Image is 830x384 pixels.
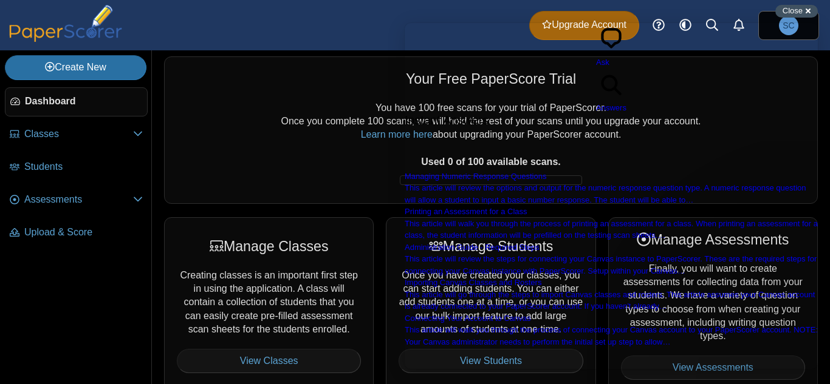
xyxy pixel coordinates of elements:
a: Dashboard [5,87,148,116]
div: Manage Students [399,237,583,256]
a: Upgrade Account [529,11,639,40]
a: Upload & Score [5,218,148,248]
span: Dashboard [25,95,142,108]
button: Close [775,5,818,18]
a: Classes [5,120,148,149]
iframe: To enrich screen reader interactions, please activate Accessibility in Grammarly extension settings [405,23,818,369]
a: Create New [5,55,146,79]
span: Assessments [24,193,133,206]
div: You have 100 free scans for your trial of PaperScorer. Once you complete 100 scans, we will hold ... [177,101,805,191]
a: Learn more here [361,129,433,140]
a: Assessments [5,186,148,215]
a: Students [5,153,148,182]
span: Close [783,6,803,15]
span: Upload & Score [24,226,143,239]
span: Selina Carter [783,21,794,30]
div: Your Free PaperScore Trial [177,69,805,89]
a: View Classes [177,349,361,373]
span: Upgrade Account [542,18,626,32]
span: Students [24,160,143,173]
span: Classes [24,127,133,141]
a: View Students [399,349,583,373]
div: Manage Classes [177,237,361,256]
a: Alerts [725,12,752,39]
img: PaperScorer [5,5,126,42]
a: PaperScorer [5,33,126,44]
